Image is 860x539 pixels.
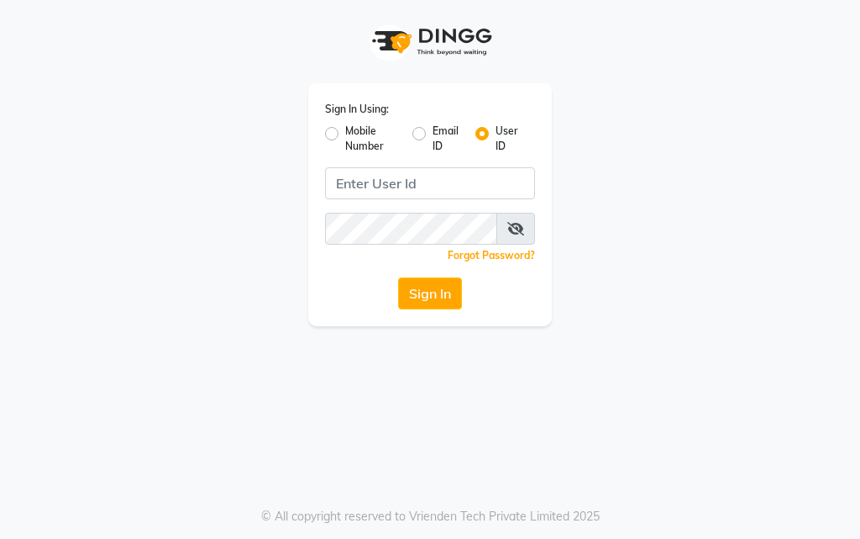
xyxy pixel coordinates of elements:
[363,17,497,66] img: logo1.svg
[325,167,535,199] input: Username
[448,249,535,262] a: Forgot Password?
[345,124,399,154] label: Mobile Number
[398,277,462,309] button: Sign In
[496,124,522,154] label: User ID
[325,102,389,117] label: Sign In Using:
[433,124,461,154] label: Email ID
[325,213,497,245] input: Username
